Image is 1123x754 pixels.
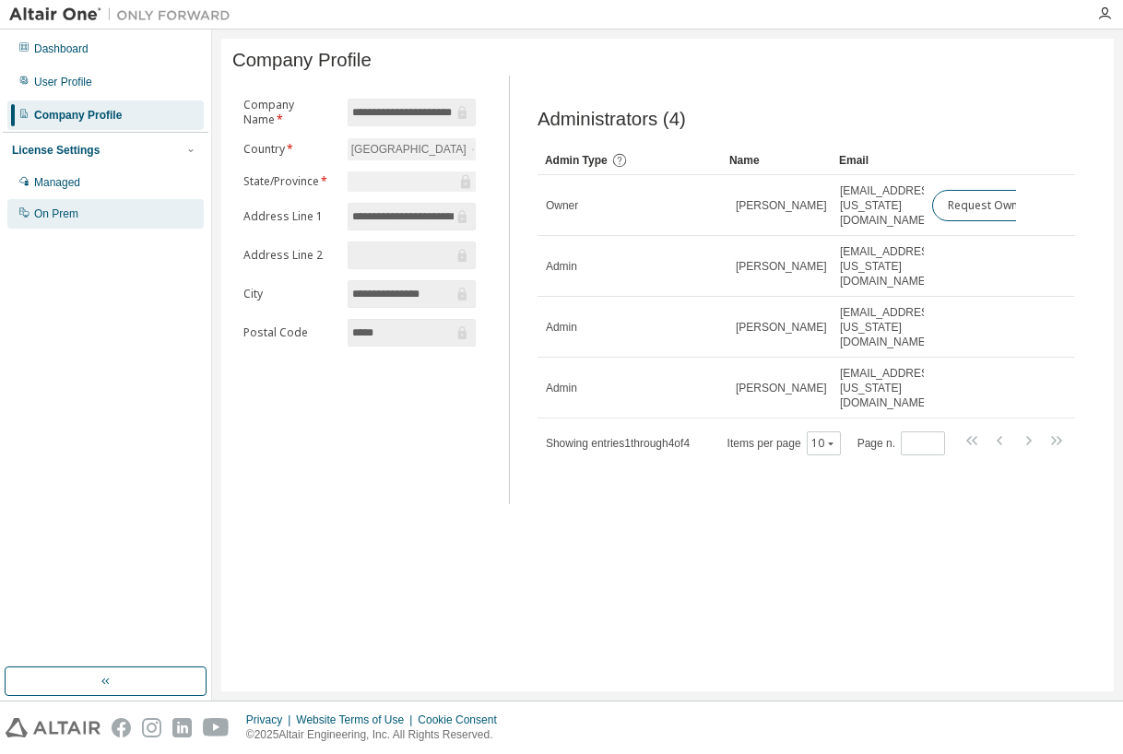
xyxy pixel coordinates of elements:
[243,174,337,189] label: State/Province
[203,718,230,737] img: youtube.svg
[9,6,240,24] img: Altair One
[243,248,337,263] label: Address Line 2
[246,727,508,743] p: © 2025 Altair Engineering, Inc. All Rights Reserved.
[172,718,192,737] img: linkedin.svg
[840,183,939,228] span: [EMAIL_ADDRESS][US_STATE][DOMAIN_NAME]
[839,146,916,175] div: Email
[538,109,686,130] span: Administrators (4)
[348,138,476,160] div: [GEOGRAPHIC_DATA]
[112,718,131,737] img: facebook.svg
[840,305,939,349] span: [EMAIL_ADDRESS][US_STATE][DOMAIN_NAME]
[546,437,690,450] span: Showing entries 1 through 4 of 4
[736,381,827,395] span: [PERSON_NAME]
[932,190,1088,221] button: Request Owner Change
[34,75,92,89] div: User Profile
[418,713,507,727] div: Cookie Consent
[736,198,827,213] span: [PERSON_NAME]
[243,325,337,340] label: Postal Code
[545,154,608,167] span: Admin Type
[546,320,577,335] span: Admin
[840,244,939,289] span: [EMAIL_ADDRESS][US_STATE][DOMAIN_NAME]
[736,259,827,274] span: [PERSON_NAME]
[546,381,577,395] span: Admin
[12,143,100,158] div: License Settings
[857,431,945,455] span: Page n.
[34,108,122,123] div: Company Profile
[34,175,80,190] div: Managed
[546,259,577,274] span: Admin
[727,431,841,455] span: Items per page
[243,98,337,127] label: Company Name
[232,50,372,71] span: Company Profile
[6,718,100,737] img: altair_logo.svg
[736,320,827,335] span: [PERSON_NAME]
[811,436,836,451] button: 10
[546,198,578,213] span: Owner
[349,139,469,159] div: [GEOGRAPHIC_DATA]
[243,209,337,224] label: Address Line 1
[34,206,78,221] div: On Prem
[729,146,824,175] div: Name
[34,41,89,56] div: Dashboard
[243,142,337,157] label: Country
[246,713,296,727] div: Privacy
[296,713,418,727] div: Website Terms of Use
[142,718,161,737] img: instagram.svg
[243,287,337,301] label: City
[840,366,939,410] span: [EMAIL_ADDRESS][US_STATE][DOMAIN_NAME]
